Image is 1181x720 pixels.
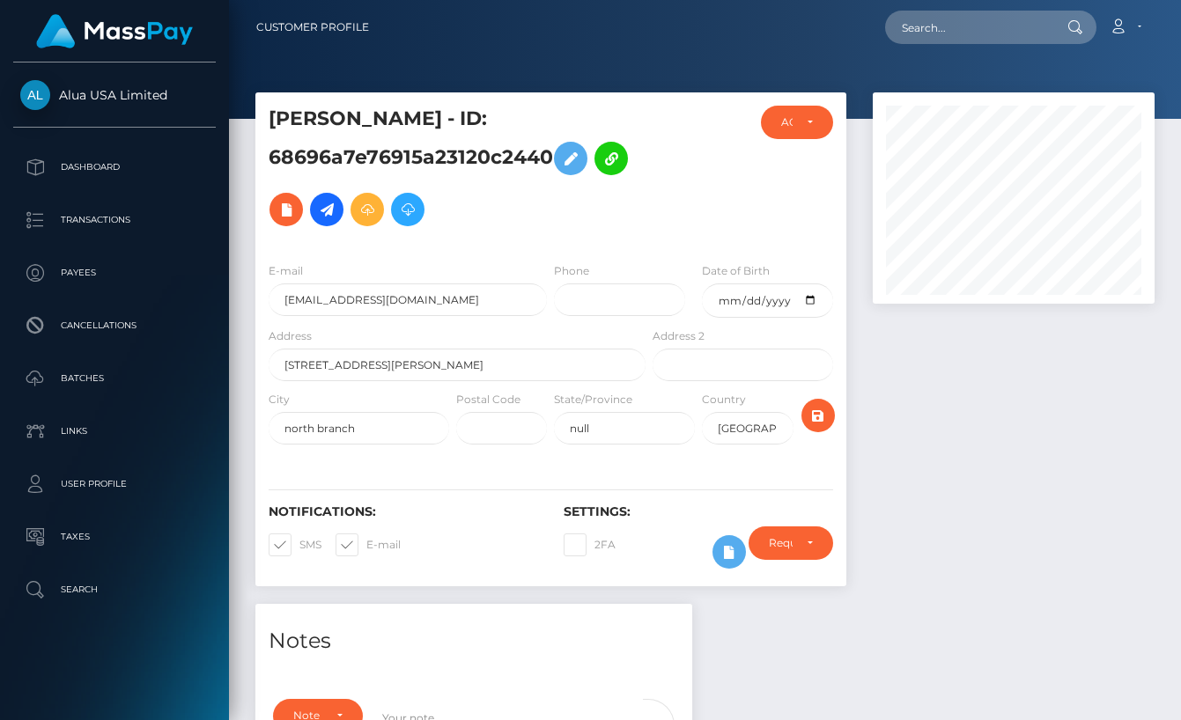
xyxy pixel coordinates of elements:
label: City [269,392,290,408]
a: Customer Profile [256,9,369,46]
p: Transactions [20,207,209,233]
button: ACTIVE [761,106,833,139]
label: State/Province [554,392,632,408]
h6: Settings: [564,504,832,519]
a: Cancellations [13,304,216,348]
a: Batches [13,356,216,400]
p: Links [20,418,209,444]
label: Address [269,328,312,344]
label: Address 2 [653,328,705,344]
p: User Profile [20,471,209,497]
button: Require ID/Selfie Verification [749,526,833,560]
p: Payees [20,260,209,286]
p: Search [20,577,209,603]
h5: [PERSON_NAME] - ID: 68696a7e76915a23120c2440 [269,106,636,235]
label: Country [702,392,746,408]
input: Search... [885,11,1051,44]
a: Dashboard [13,145,216,189]
div: Require ID/Selfie Verification [769,536,793,550]
label: 2FA [564,533,616,556]
p: Batches [20,365,209,392]
label: SMS [269,533,321,556]
p: Cancellations [20,312,209,339]
a: Transactions [13,198,216,242]
img: MassPay Logo [36,14,193,48]
label: E-mail [336,533,401,556]
a: Search [13,568,216,612]
img: Alua USA Limited [20,80,50,110]
label: Postal Code [456,392,520,408]
label: Phone [554,263,589,279]
p: Taxes [20,524,209,550]
a: User Profile [13,462,216,506]
p: Dashboard [20,154,209,180]
h6: Notifications: [269,504,537,519]
div: ACTIVE [781,115,793,129]
a: Initiate Payout [310,193,343,226]
a: Links [13,409,216,453]
a: Taxes [13,515,216,559]
span: Alua USA Limited [13,87,216,103]
a: Payees [13,251,216,295]
label: Date of Birth [702,263,770,279]
h4: Notes [269,626,679,657]
label: E-mail [269,263,303,279]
